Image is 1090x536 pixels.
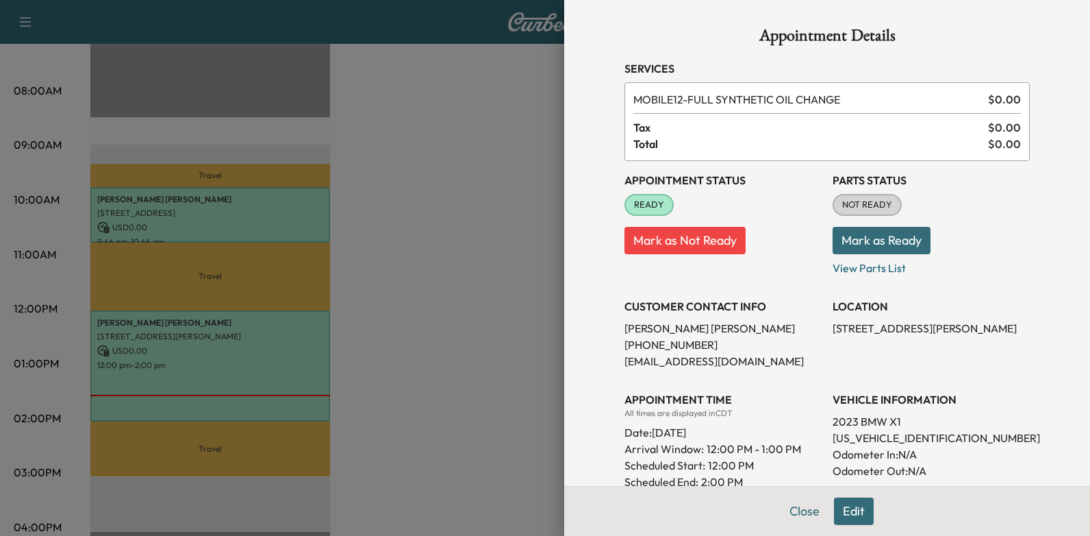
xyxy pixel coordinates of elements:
p: [US_VEHICLE_IDENTIFICATION_NUMBER] [833,430,1030,446]
h3: CUSTOMER CONTACT INFO [624,298,822,315]
div: Date: [DATE] [624,419,822,441]
span: 12:00 PM - 1:00 PM [707,441,801,457]
h3: APPOINTMENT TIME [624,391,822,408]
span: $ 0.00 [988,136,1021,152]
span: $ 0.00 [988,119,1021,136]
div: All times are displayed in CDT [624,408,822,419]
h3: VEHICLE INFORMATION [833,391,1030,408]
p: [PERSON_NAME] [PERSON_NAME] [624,320,822,337]
p: Scheduled Start: [624,457,705,474]
p: [STREET_ADDRESS][PERSON_NAME] [833,320,1030,337]
p: [PHONE_NUMBER] [624,337,822,353]
h3: Appointment Status [624,172,822,188]
button: Mark as Ready [833,227,930,254]
span: READY [626,198,672,212]
p: 2023 BMW X1 [833,413,1030,430]
button: Close [781,498,828,525]
p: 12:00 PM [708,457,754,474]
span: FULL SYNTHETIC OIL CHANGE [633,91,983,108]
button: Mark as Not Ready [624,227,746,254]
h3: LOCATION [833,298,1030,315]
span: NOT READY [834,198,900,212]
p: View Parts List [833,254,1030,276]
p: Odometer Out: N/A [833,463,1030,479]
h1: Appointment Details [624,27,1030,49]
p: Arrival Window: [624,441,822,457]
p: Scheduled End: [624,474,698,490]
span: $ 0.00 [988,91,1021,108]
span: Total [633,136,988,152]
h3: Parts Status [833,172,1030,188]
h3: Services [624,60,1030,77]
span: Tax [633,119,988,136]
p: Odometer In: N/A [833,446,1030,463]
button: Edit [834,498,874,525]
p: 2:00 PM [701,474,743,490]
p: [EMAIL_ADDRESS][DOMAIN_NAME] [624,353,822,369]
